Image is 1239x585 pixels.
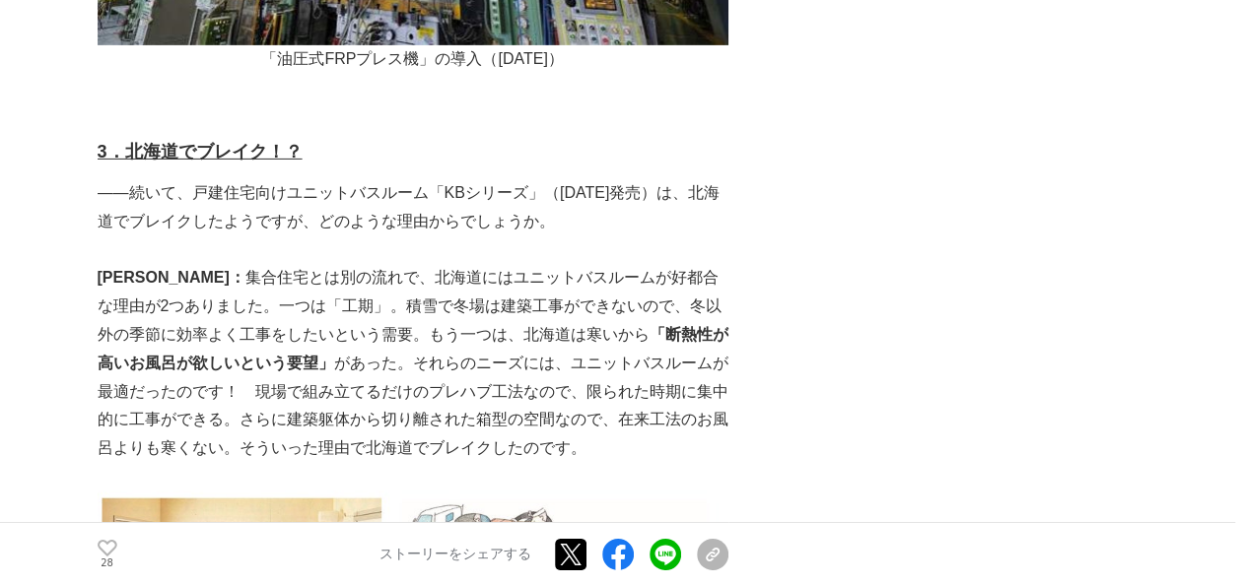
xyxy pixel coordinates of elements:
p: ストーリーをシェアする [379,546,531,563]
strong: 「断熱性が高いお風呂が欲しいという要望」 [98,326,728,371]
p: ――続いて、戸建住宅向けユニットバスルーム「KBシリーズ」（[DATE]発売）は、北海道でブレイクしたようですが、どのような理由からでしょうか。 [98,179,728,236]
u: 3．北海道でブレイク！？ [98,142,303,162]
strong: [PERSON_NAME]： [98,269,245,286]
p: 集合住宅とは別の流れで、北海道にはユニットバスルームが好都合な理由が2つありました。一つは「工期」。積雪で冬場は建築工事ができないので、冬以外の季節に効率よく工事をしたいという需要。もう一つは、... [98,264,728,463]
p: 28 [98,558,117,568]
p: 「油圧式FRPプレス機」の導入（[DATE]） [98,45,728,74]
